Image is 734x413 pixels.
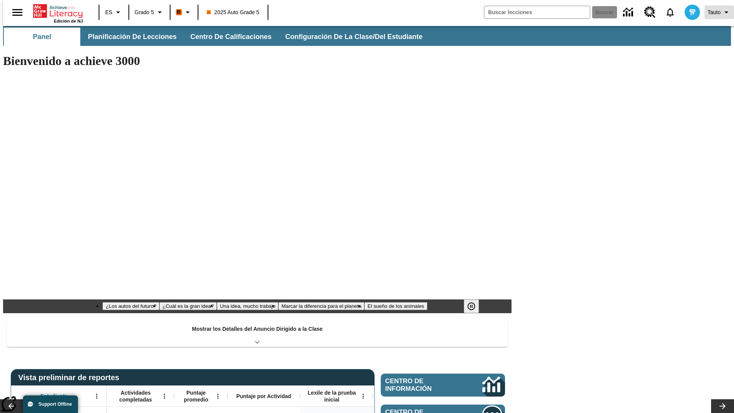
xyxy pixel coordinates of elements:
span: Centro de calificaciones [190,33,271,41]
span: Puntaje por Actividad [236,393,291,400]
button: Diapositiva 4 Marcar la diferencia para el planeta [278,302,364,310]
button: Abrir menú [91,390,102,402]
button: Configuración de la clase/del estudiante [279,28,429,46]
button: Lenguaje: ES, Selecciona un idioma [102,5,126,19]
span: Estudiante [41,393,68,400]
span: Grado 5 [135,8,154,16]
div: Pausar [464,299,487,313]
a: Centro de información [381,374,505,397]
button: Diapositiva 1 ¿Los autos del futuro? [102,302,159,310]
div: Mostrar los Detalles del Anuncio Dirigido a la Clase [7,320,508,347]
div: Subbarra de navegación [3,28,429,46]
button: Perfil/Configuración [705,5,734,19]
button: Centro de calificaciones [184,28,278,46]
span: Panel [33,33,51,41]
span: Planificación de lecciones [88,33,177,41]
div: Portada [33,3,83,23]
button: Diapositiva 5 El sueño de los animales [364,302,427,310]
button: Boost El color de la clase es anaranjado. Cambiar el color de la clase. [173,5,195,19]
span: 2025 Auto Grade 5 [207,8,260,16]
button: Abrir menú [357,390,369,402]
span: B [177,7,181,17]
button: Diapositiva 3 Una idea, mucho trabajo [217,302,278,310]
p: Mostrar los Detalles del Anuncio Dirigido a la Clase [192,325,323,333]
a: Notificaciones [660,2,680,22]
button: Abrir menú [159,390,170,402]
span: ES [105,8,112,16]
button: Support Offline [23,395,78,413]
button: Carrusel de lecciones, seguir [711,399,734,413]
button: Grado: Grado 5, Elige un grado [132,5,167,19]
span: Centro de información [385,377,457,393]
a: Centro de recursos, Se abrirá en una pestaña nueva. [640,2,660,23]
button: Abrir el menú lateral [6,1,29,24]
span: Configuración de la clase/del estudiante [285,33,422,41]
span: Puntaje promedio [178,389,214,403]
button: Planificación de lecciones [82,28,183,46]
button: Pausar [464,299,479,313]
span: Lexile de la prueba inicial [304,389,360,403]
a: Centro de información [619,2,640,23]
input: Buscar campo [484,6,590,18]
img: avatar image [685,5,700,20]
div: Subbarra de navegación [3,26,731,46]
span: Actividades completadas [110,389,161,403]
span: Support Offline [39,402,72,407]
span: Edición de NJ [54,19,83,23]
span: Tauto [708,8,721,16]
button: Panel [4,28,80,46]
span: Vista preliminar de reportes [18,373,123,382]
a: Portada [33,3,83,19]
h1: Bienvenido a achieve 3000 [3,54,512,68]
button: Escoja un nuevo avatar [680,2,705,22]
button: Abrir menú [212,390,224,402]
button: Diapositiva 2 ¿Cuál es la gran idea? [159,302,217,310]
